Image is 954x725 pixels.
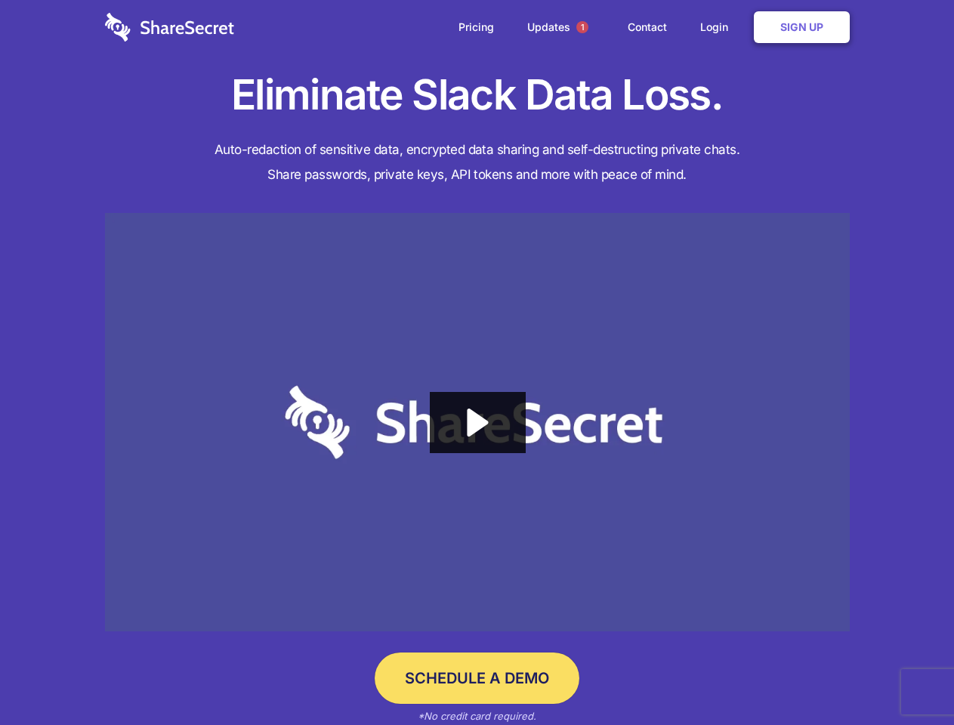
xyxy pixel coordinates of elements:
h4: Auto-redaction of sensitive data, encrypted data sharing and self-destructing private chats. Shar... [105,137,850,187]
iframe: Drift Widget Chat Controller [878,649,936,707]
a: Contact [613,4,682,51]
a: Pricing [443,4,509,51]
h1: Eliminate Slack Data Loss. [105,68,850,122]
a: Wistia video thumbnail [105,213,850,632]
img: logo-wordmark-white-trans-d4663122ce5f474addd5e946df7df03e33cb6a1c49d2221995e7729f52c070b2.svg [105,13,234,42]
a: Login [685,4,751,51]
